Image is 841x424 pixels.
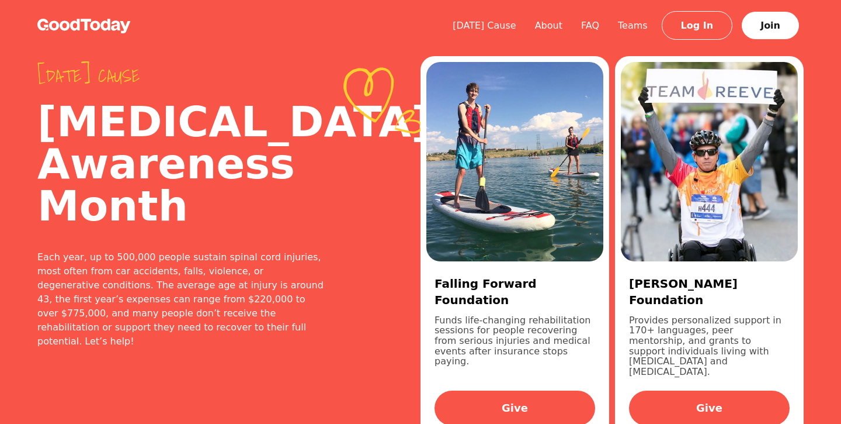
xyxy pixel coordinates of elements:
[37,66,327,87] span: [DATE] cause
[37,19,131,33] img: GoodToday
[629,275,790,308] h3: [PERSON_NAME] Foundation
[443,20,526,31] a: [DATE] Cause
[435,315,595,377] p: Funds life-changing rehabilitation sessions for people recovering from serious injuries and medic...
[37,250,327,349] div: Each year, up to 500,000 people sustain spinal cord injuries, most often from car accidents, fall...
[621,62,798,261] img: df078088-d00b-4d06-8d9f-b6cb6c8c0f26.jpg
[426,62,603,261] img: b857a6dc-af9a-48e9-a341-bc98d03650bb.jpg
[435,275,595,308] h3: Falling Forward Foundation
[526,20,572,31] a: About
[662,11,733,40] a: Log In
[37,101,327,227] h2: [MEDICAL_DATA] Awareness Month
[629,315,790,377] p: Provides personalized support in 170+ languages, peer mentorship, and grants to support individua...
[572,20,609,31] a: FAQ
[609,20,657,31] a: Teams
[742,12,799,39] a: Join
